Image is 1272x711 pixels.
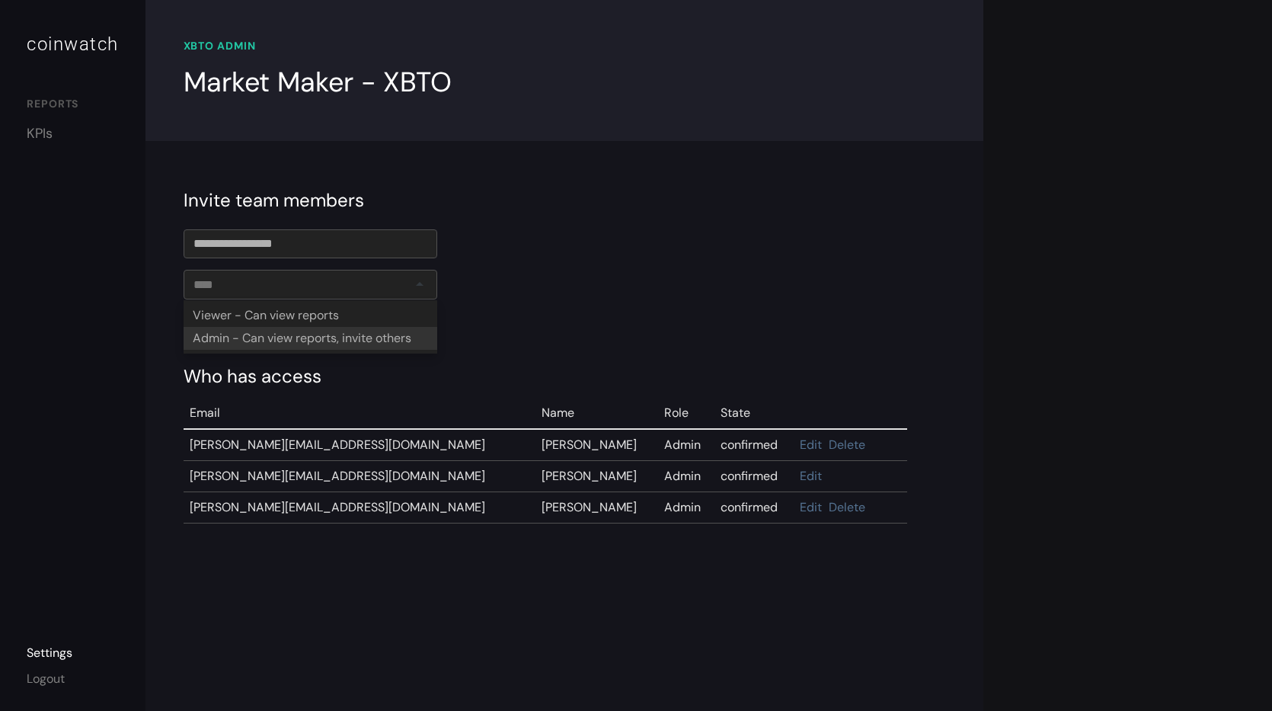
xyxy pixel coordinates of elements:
a: KPIs [27,123,119,144]
div: Who has access [184,363,945,390]
span: Admin [664,499,701,515]
a: Delete [829,499,865,515]
td: Email [184,398,535,429]
td: [PERSON_NAME] [535,492,658,524]
div: Invite team members [184,187,945,214]
a: Edit [800,437,822,453]
span: Admin [664,468,701,484]
td: [PERSON_NAME][EMAIL_ADDRESS][DOMAIN_NAME] [184,461,535,492]
a: Logout [27,671,65,687]
td: State [714,398,794,429]
div: XBTO ADMIN [184,38,945,54]
div: REPORTS [27,96,119,116]
a: Delete [829,437,865,453]
td: [PERSON_NAME][EMAIL_ADDRESS][DOMAIN_NAME] [184,492,535,524]
div: coinwatch [27,30,119,58]
div: Market Maker - XBTO [184,62,452,103]
div: Viewer - Can view reports [184,304,437,327]
td: [PERSON_NAME][EMAIL_ADDRESS][DOMAIN_NAME] [184,429,535,461]
span: Admin [664,437,701,453]
td: confirmed [714,429,794,461]
td: Role [658,398,714,429]
td: Name [535,398,658,429]
td: [PERSON_NAME] [535,429,658,461]
a: Edit [800,468,822,484]
td: [PERSON_NAME] [535,461,658,492]
div: Admin - Can view reports, invite others [184,327,437,350]
td: confirmed [714,461,794,492]
a: Edit [800,499,822,515]
td: confirmed [714,492,794,524]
